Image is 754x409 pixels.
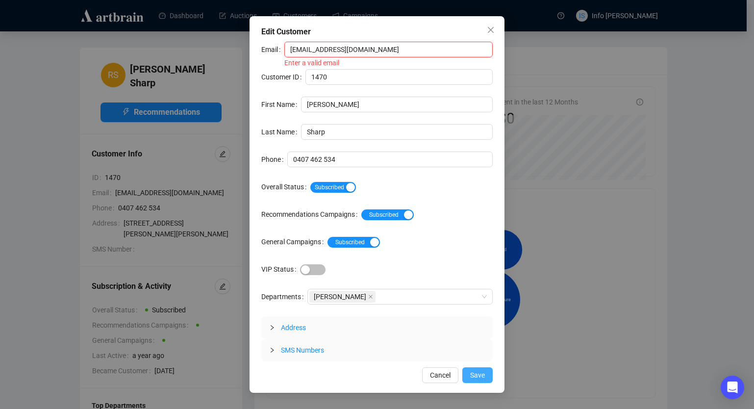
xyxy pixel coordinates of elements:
div: Address [261,316,493,339]
label: General Campaigns [261,234,327,250]
span: Address [281,324,306,332]
button: Overall Status [310,182,356,193]
input: First Name [301,97,493,112]
span: SMS Numbers [281,346,324,354]
button: Recommendations Campaigns [361,209,414,220]
div: Enter a valid email [284,57,493,68]
span: collapsed [269,325,275,331]
input: Last Name [301,124,493,140]
label: Last Name [261,124,301,140]
button: VIP Status [300,264,326,275]
label: Overall Status [261,179,310,195]
span: close [368,294,373,299]
label: Departments [261,289,307,305]
label: Customer ID [261,69,305,85]
div: SMS Numbers [261,339,493,361]
label: Recommendations Campaigns [261,206,361,222]
button: General Campaigns [327,237,380,248]
div: Edit Customer [261,26,493,38]
div: Open Intercom Messenger [721,376,744,399]
span: Save [470,370,485,381]
button: Cancel [422,367,458,383]
input: Customer ID [305,69,493,85]
span: close [487,26,495,34]
label: First Name [261,97,301,112]
span: collapsed [269,347,275,353]
label: Email [261,42,284,57]
button: Close [483,22,499,38]
button: Save [462,367,493,383]
input: Phone [287,152,493,167]
span: Cancel [430,370,451,381]
input: Email [284,42,493,57]
span: Shapiro [309,291,376,303]
span: [PERSON_NAME] [314,291,366,302]
label: Phone [261,152,287,167]
label: VIP Status [261,261,300,277]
